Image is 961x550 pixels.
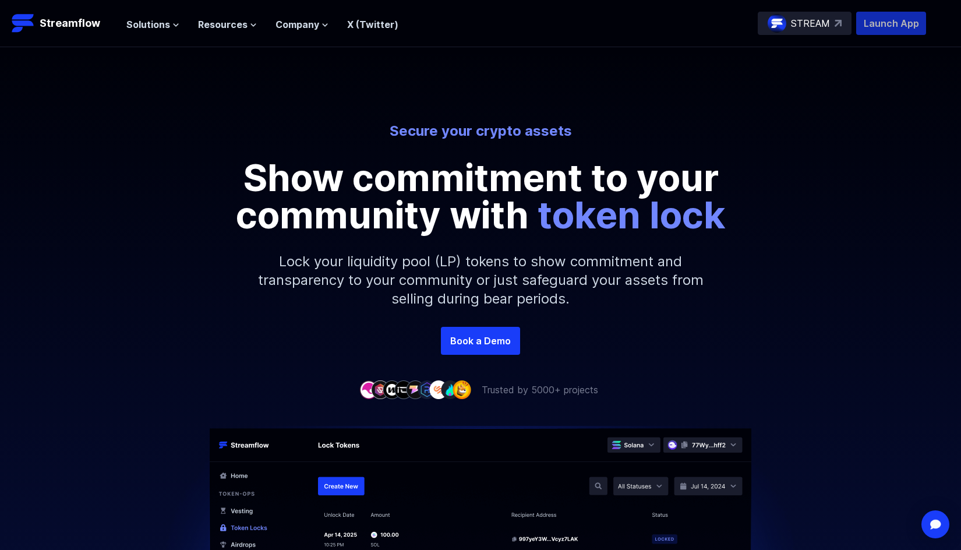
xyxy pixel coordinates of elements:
[40,15,100,31] p: Streamflow
[921,510,949,538] div: Open Intercom Messenger
[126,17,170,31] span: Solutions
[406,380,425,399] img: company-5
[394,380,413,399] img: company-4
[441,327,520,355] a: Book a Demo
[158,122,803,140] p: Secure your crypto assets
[359,380,378,399] img: company-1
[835,20,842,27] img: top-right-arrow.svg
[347,19,398,30] a: X (Twitter)
[418,380,436,399] img: company-6
[275,17,319,31] span: Company
[198,17,248,31] span: Resources
[453,380,471,399] img: company-9
[482,383,598,397] p: Trusted by 5000+ projects
[768,14,786,33] img: streamflow-logo-circle.png
[218,159,743,234] p: Show commitment to your community with
[441,380,460,399] img: company-8
[198,17,257,31] button: Resources
[791,16,830,30] p: STREAM
[429,380,448,399] img: company-7
[538,192,726,237] span: token lock
[12,12,35,35] img: Streamflow Logo
[230,234,731,327] p: Lock your liquidity pool (LP) tokens to show commitment and transparency to your community or jus...
[758,12,852,35] a: STREAM
[275,17,328,31] button: Company
[12,12,115,35] a: Streamflow
[383,380,401,399] img: company-3
[371,380,390,399] img: company-2
[126,17,179,31] button: Solutions
[856,12,926,35] button: Launch App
